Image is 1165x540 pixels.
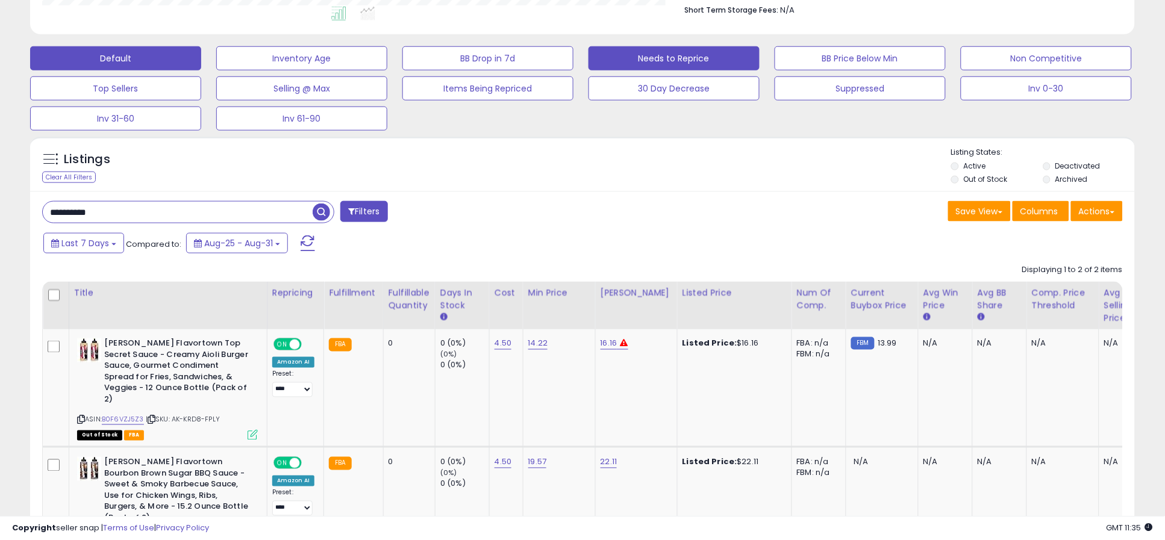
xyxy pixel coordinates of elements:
b: Listed Price: [682,338,737,349]
span: Aug-25 - Aug-31 [204,237,273,249]
p: Listing States: [951,147,1135,158]
span: 13.99 [878,338,897,349]
div: Listed Price [682,287,787,299]
div: 0 [389,338,426,349]
div: Cost [495,287,518,299]
a: Privacy Policy [156,522,209,533]
div: Displaying 1 to 2 of 2 items [1022,264,1123,276]
div: Min Price [528,287,590,299]
button: Top Sellers [30,76,201,101]
span: Last 7 Days [61,237,109,249]
div: N/A [923,338,963,349]
button: BB Drop in 7d [402,46,573,70]
div: Repricing [272,287,319,299]
a: 16.16 [601,338,617,350]
div: Avg Win Price [923,287,967,312]
button: Non Competitive [961,46,1132,70]
span: N/A [781,4,795,16]
div: Amazon AI [272,476,314,486]
a: 19.57 [528,456,547,468]
span: 2025-09-8 11:35 GMT [1107,522,1153,533]
label: Archived [1055,174,1088,184]
span: OFF [300,458,319,468]
div: 0 (0%) [440,479,489,489]
small: FBA [329,457,351,470]
h5: Listings [64,151,110,168]
small: Days In Stock. [440,312,448,323]
div: N/A [1032,457,1090,468]
div: Num of Comp. [797,287,841,312]
div: FBA: n/a [797,338,837,349]
span: Columns [1020,205,1058,217]
button: Default [30,46,201,70]
div: FBM: n/a [797,349,837,360]
button: Inv 0-30 [961,76,1132,101]
div: Clear All Filters [42,172,96,183]
a: 22.11 [601,456,617,468]
a: 14.22 [528,338,548,350]
button: Aug-25 - Aug-31 [186,233,288,253]
div: [PERSON_NAME] [601,287,672,299]
span: FBA [124,430,145,441]
button: Actions [1071,201,1123,222]
button: Columns [1013,201,1069,222]
button: Selling @ Max [216,76,387,101]
button: Last 7 Days [43,233,124,253]
button: Inv 61-90 [216,107,387,131]
div: Current Buybox Price [851,287,913,312]
div: Preset: [272,370,314,397]
a: 4.50 [495,456,512,468]
div: Comp. Price Threshold [1032,287,1094,312]
button: Save View [948,201,1011,222]
div: Fulfillable Quantity [389,287,430,312]
div: Fulfillment [329,287,378,299]
div: N/A [1104,338,1144,349]
label: Deactivated [1055,161,1101,171]
div: N/A [1032,338,1090,349]
div: ASIN: [77,338,258,439]
span: ON [275,458,290,468]
a: Terms of Use [103,522,154,533]
a: B0F6VZJ5Z3 [102,415,144,425]
div: Title [74,287,262,299]
span: OFF [300,340,319,350]
button: Inventory Age [216,46,387,70]
span: | SKU: AK-KRD8-FPLY [146,415,220,424]
span: ON [275,340,290,350]
label: Active [964,161,986,171]
div: N/A [1104,457,1144,468]
small: FBA [329,338,351,352]
div: 0 (0%) [440,360,489,371]
button: Suppressed [775,76,946,101]
div: Avg BB Share [978,287,1022,312]
img: 41GoQCUjKQL._SL40_.jpg [77,338,101,362]
div: 0 (0%) [440,457,489,468]
div: Days In Stock [440,287,484,312]
strong: Copyright [12,522,56,533]
small: Avg BB Share. [978,312,985,323]
div: Avg Selling Price [1104,287,1148,324]
b: [PERSON_NAME] Flavortown Top Secret Sauce - Creamy Aioli Burger Sauce, Gourmet Condiment Spread f... [104,338,251,408]
small: Avg Win Price. [923,312,931,323]
small: FBM [851,337,875,350]
div: $16.16 [682,338,782,349]
div: N/A [978,457,1017,468]
button: Needs to Reprice [589,46,760,70]
div: 0 (0%) [440,338,489,349]
div: FBA: n/a [797,457,837,468]
label: Out of Stock [964,174,1008,184]
div: seller snap | | [12,523,209,534]
a: 4.50 [495,338,512,350]
b: Listed Price: [682,456,737,468]
div: FBM: n/a [797,468,837,479]
div: Preset: [272,489,314,515]
span: Compared to: [126,238,181,250]
button: Inv 31-60 [30,107,201,131]
button: BB Price Below Min [775,46,946,70]
button: 30 Day Decrease [589,76,760,101]
small: (0%) [440,350,457,359]
img: 418Mw7RhInL._SL40_.jpg [77,457,101,481]
div: 0 [389,457,426,468]
b: Short Term Storage Fees: [685,5,779,15]
span: N/A [854,456,869,468]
